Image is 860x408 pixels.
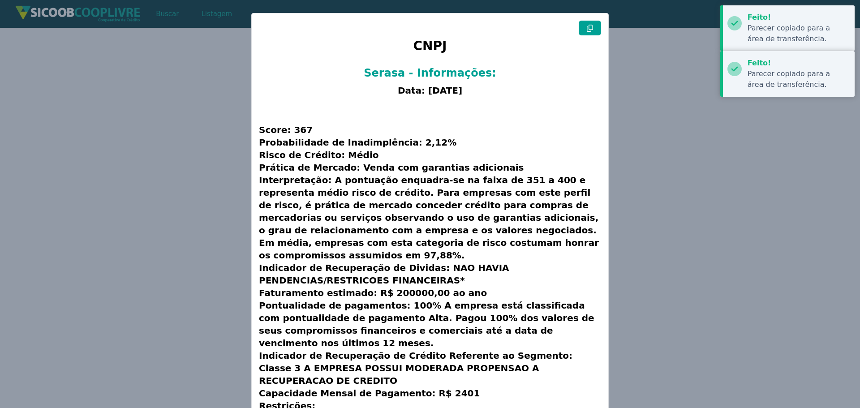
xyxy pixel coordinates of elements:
h2: Serasa - Informações: [259,66,601,81]
h1: CNPJ [259,35,601,62]
div: Feito! [748,12,848,23]
div: Parecer copiado para a área de transferência. [748,23,848,44]
div: Feito! [748,58,848,69]
div: Parecer copiado para a área de transferência. [748,69,848,90]
h3: Data: [DATE] [259,84,601,97]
